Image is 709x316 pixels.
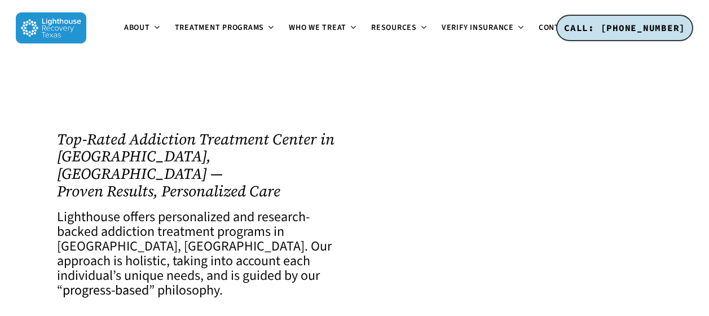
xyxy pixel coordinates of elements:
[371,22,417,33] span: Resources
[289,22,346,33] span: Who We Treat
[175,22,265,33] span: Treatment Programs
[442,22,514,33] span: Verify Insurance
[282,24,364,33] a: Who We Treat
[57,210,342,298] h4: Lighthouse offers personalized and research-backed addiction treatment programs in [GEOGRAPHIC_DA...
[539,22,574,33] span: Contact
[117,24,168,33] a: About
[63,280,149,300] a: progress-based
[168,24,283,33] a: Treatment Programs
[16,12,86,43] img: Lighthouse Recovery Texas
[556,15,693,42] a: CALL: [PHONE_NUMBER]
[532,24,592,33] a: Contact
[364,24,435,33] a: Resources
[435,24,532,33] a: Verify Insurance
[124,22,150,33] span: About
[57,131,342,200] h1: Top-Rated Addiction Treatment Center in [GEOGRAPHIC_DATA], [GEOGRAPHIC_DATA] — Proven Results, Pe...
[564,22,685,33] span: CALL: [PHONE_NUMBER]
